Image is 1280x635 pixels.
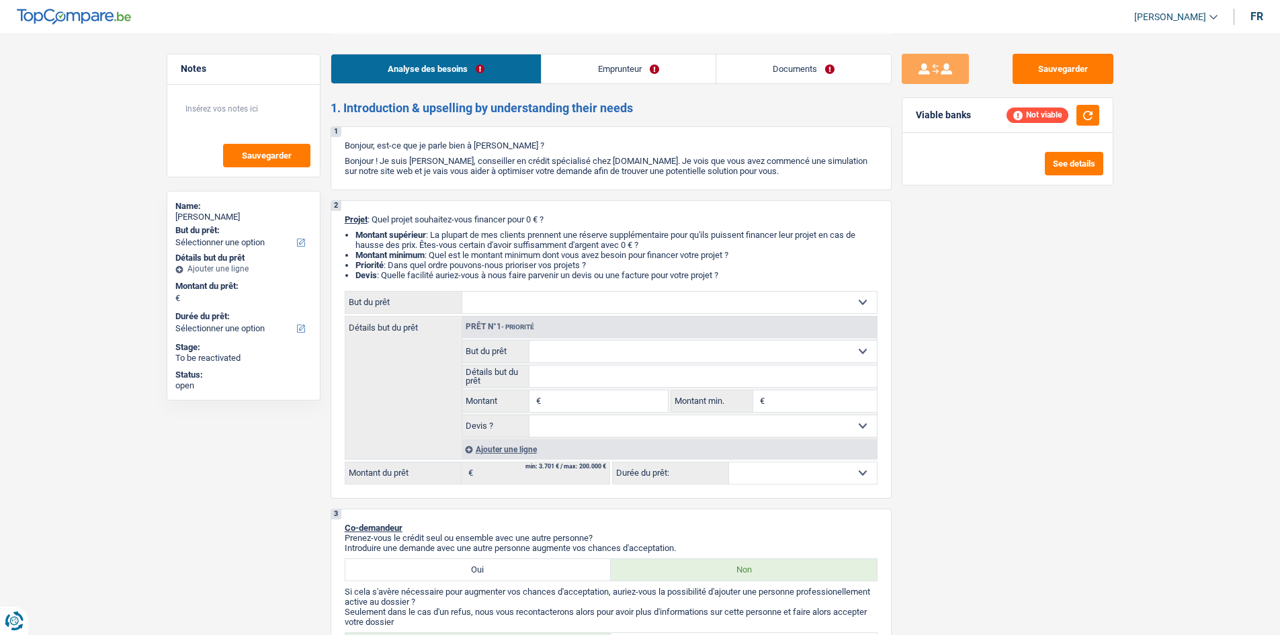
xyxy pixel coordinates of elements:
li: : La plupart de mes clients prennent une réserve supplémentaire pour qu'ils puissent financer leu... [355,230,878,250]
label: Durée du prêt: [175,311,309,322]
div: To be reactivated [175,353,312,364]
p: Si cela s'avère nécessaire pour augmenter vos chances d'acceptation, auriez-vous la possibilité d... [345,587,878,607]
h2: 1. Introduction & upselling by understanding their needs [331,101,892,116]
label: Montant min. [671,390,753,412]
label: Durée du prêt: [613,462,729,484]
p: Prenez-vous le crédit seul ou ensemble avec une autre personne? [345,533,878,543]
div: Viable banks [916,110,971,121]
p: Bonjour, est-ce que je parle bien à [PERSON_NAME] ? [345,140,878,151]
span: € [462,462,476,484]
p: Seulement dans le cas d'un refus, nous vous recontacterons alors pour avoir plus d'informations s... [345,607,878,627]
div: Not viable [1007,108,1068,122]
label: But du prêt [345,292,462,313]
p: : Quel projet souhaitez-vous financer pour 0 € ? [345,214,878,224]
p: Bonjour ! Je suis [PERSON_NAME], conseiller en crédit spécialisé chez [DOMAIN_NAME]. Je vois que ... [345,156,878,176]
strong: Montant minimum [355,250,425,260]
div: 1 [331,127,341,137]
button: Sauvegarder [223,144,310,167]
span: [PERSON_NAME] [1134,11,1206,23]
span: Co-demandeur [345,523,402,533]
div: Name: [175,201,312,212]
div: fr [1250,10,1263,23]
label: Non [611,559,877,581]
strong: Priorité [355,260,384,270]
label: Devis ? [462,415,530,437]
span: € [175,293,180,304]
button: Sauvegarder [1013,54,1113,84]
label: Détails but du prêt [462,366,530,387]
button: See details [1045,152,1103,175]
span: - Priorité [501,323,534,331]
label: Oui [345,559,611,581]
div: Ajouter une ligne [462,439,877,459]
a: Documents [716,54,891,83]
li: : Quel est le montant minimum dont vous avez besoin pour financer votre projet ? [355,250,878,260]
span: Devis [355,270,377,280]
a: Emprunteur [542,54,716,83]
h5: Notes [181,63,306,75]
label: But du prêt: [175,225,309,236]
div: 2 [331,201,341,211]
label: Montant [462,390,530,412]
div: Détails but du prêt [175,253,312,263]
div: Status: [175,370,312,380]
div: 3 [331,509,341,519]
a: [PERSON_NAME] [1123,6,1218,28]
label: Montant du prêt [345,462,462,484]
label: Montant du prêt: [175,281,309,292]
span: € [753,390,768,412]
div: Stage: [175,342,312,353]
li: : Quelle facilité auriez-vous à nous faire parvenir un devis ou une facture pour votre projet ? [355,270,878,280]
span: € [529,390,544,412]
span: Projet [345,214,368,224]
p: Introduire une demande avec une autre personne augmente vos chances d'acceptation. [345,543,878,553]
div: [PERSON_NAME] [175,212,312,222]
div: Ajouter une ligne [175,264,312,273]
div: open [175,380,312,391]
label: But du prêt [462,341,530,362]
img: TopCompare Logo [17,9,131,25]
div: min: 3.701 € / max: 200.000 € [525,464,606,470]
strong: Montant supérieur [355,230,426,240]
label: Détails but du prêt [345,316,462,332]
span: Sauvegarder [242,151,292,160]
li: : Dans quel ordre pouvons-nous prioriser vos projets ? [355,260,878,270]
a: Analyse des besoins [331,54,541,83]
div: Prêt n°1 [462,323,538,331]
